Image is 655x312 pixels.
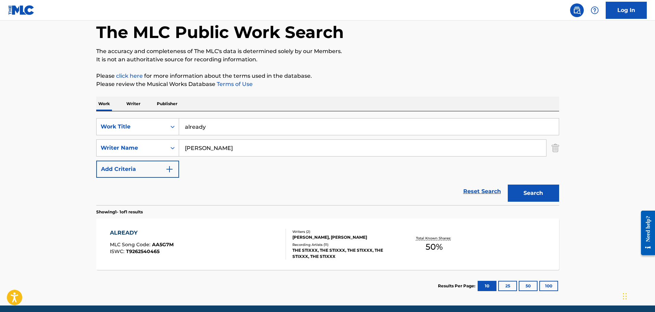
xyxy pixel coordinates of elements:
[573,6,581,14] img: search
[96,161,179,178] button: Add Criteria
[438,283,477,289] p: Results Per Page:
[588,3,602,17] div: Help
[96,72,559,80] p: Please for more information about the terms used in the database.
[636,205,655,260] iframe: Resource Center
[292,242,396,247] div: Recording Artists ( 11 )
[96,55,559,64] p: It is not an authoritative source for recording information.
[110,241,152,248] span: MLC Song Code :
[116,73,143,79] a: click here
[155,97,179,111] p: Publisher
[478,281,496,291] button: 10
[591,6,599,14] img: help
[292,234,396,240] div: [PERSON_NAME], [PERSON_NAME]
[426,241,443,253] span: 50 %
[126,248,160,254] span: T9262540465
[96,219,559,270] a: ALREADYMLC Song Code:AA5G7MISWC:T9262540465Writers (2)[PERSON_NAME], [PERSON_NAME]Recording Artis...
[519,281,538,291] button: 50
[96,80,559,88] p: Please review the Musical Works Database
[96,47,559,55] p: The accuracy and completeness of The MLC's data is determined solely by our Members.
[96,97,112,111] p: Work
[96,22,344,42] h1: The MLC Public Work Search
[621,279,655,312] iframe: Chat Widget
[292,247,396,260] div: THE STIXXX, THE STIXXX, THE STIXXX, THE STIXXX, THE STIXXX
[552,139,559,157] img: Delete Criterion
[96,209,143,215] p: Showing 1 - 1 of 1 results
[152,241,174,248] span: AA5G7M
[498,281,517,291] button: 25
[215,81,253,87] a: Terms of Use
[292,229,396,234] div: Writers ( 2 )
[8,5,35,15] img: MLC Logo
[124,97,142,111] p: Writer
[460,184,504,199] a: Reset Search
[570,3,584,17] a: Public Search
[508,185,559,202] button: Search
[101,144,162,152] div: Writer Name
[96,118,559,205] form: Search Form
[539,281,558,291] button: 100
[623,286,627,307] div: Drag
[416,236,453,241] p: Total Known Shares:
[101,123,162,131] div: Work Title
[606,2,647,19] a: Log In
[110,248,126,254] span: ISWC :
[165,165,174,173] img: 9d2ae6d4665cec9f34b9.svg
[110,229,174,237] div: ALREADY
